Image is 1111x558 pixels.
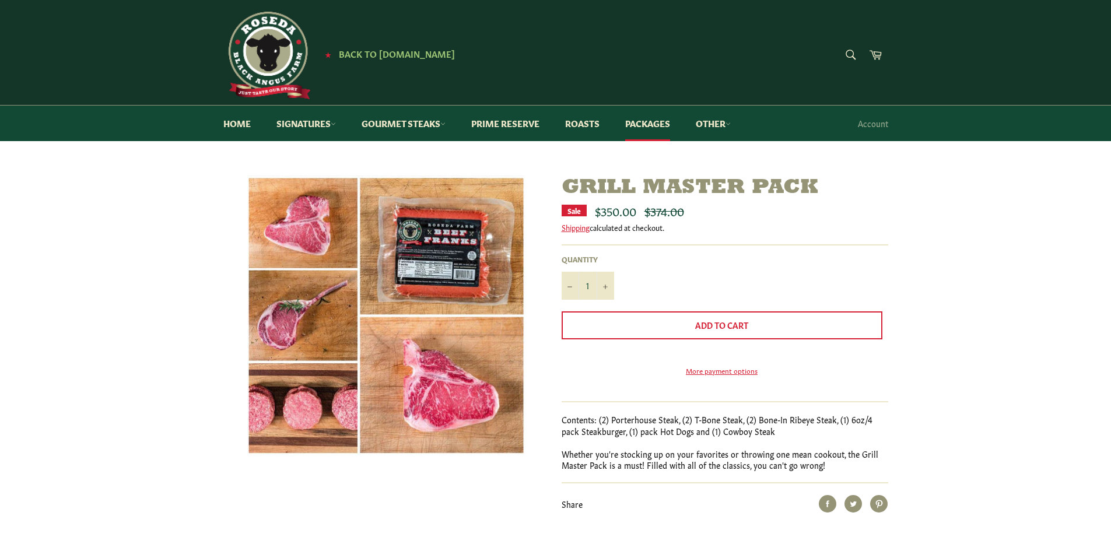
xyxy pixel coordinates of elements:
[562,272,579,300] button: Reduce item quantity by one
[644,202,684,219] s: $374.00
[614,106,682,141] a: Packages
[319,50,455,59] a: ★ Back to [DOMAIN_NAME]
[562,366,882,375] a: More payment options
[597,272,614,300] button: Increase item quantity by one
[684,106,742,141] a: Other
[325,50,331,59] span: ★
[460,106,551,141] a: Prime Reserve
[562,205,587,216] div: Sale
[339,47,455,59] span: Back to [DOMAIN_NAME]
[247,176,525,455] img: Grill Master Pack
[595,202,636,219] span: $350.00
[562,448,888,471] p: Whether you're stocking up on your favorites or throwing one mean cookout, the Grill Master Pack ...
[562,254,614,264] label: Quantity
[562,311,882,339] button: Add to Cart
[553,106,611,141] a: Roasts
[350,106,457,141] a: Gourmet Steaks
[562,414,888,437] p: Contents: (2) Porterhouse Steak, (2) T-Bone Steak, (2) Bone-In Ribeye Steak, (1) 6oz/4 pack Steak...
[223,12,311,99] img: Roseda Beef
[562,176,888,201] h1: Grill Master Pack
[265,106,348,141] a: Signatures
[695,319,748,331] span: Add to Cart
[562,222,888,233] div: calculated at checkout.
[852,106,894,141] a: Account
[562,222,590,233] a: Shipping
[212,106,262,141] a: Home
[562,498,583,510] span: Share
